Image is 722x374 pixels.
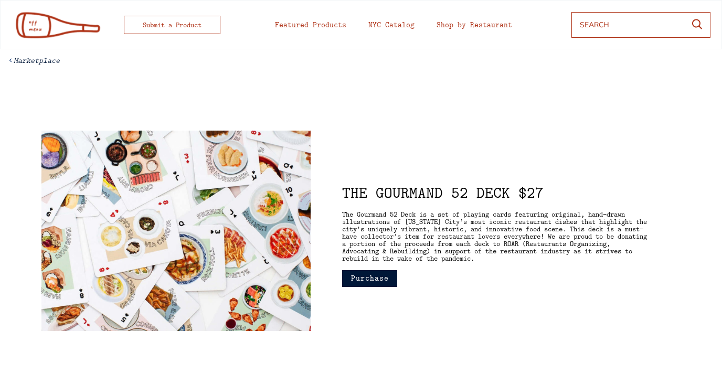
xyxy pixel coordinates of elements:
[275,21,346,29] div: Featured Products
[14,55,60,66] em: Marketplace
[518,185,544,200] div: $27
[368,21,415,29] div: NYC Catalog
[580,15,682,34] input: SEARCH
[342,210,649,262] div: The Gourmand 52 Deck is a set of playing cards featuring original, hand-drawn illustrations of [U...
[342,185,510,200] div: THE GOURMAND 52 DECK
[437,21,512,29] div: Shop by Restaurant
[124,16,220,34] button: Submit a Product
[342,270,397,287] button: Purchase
